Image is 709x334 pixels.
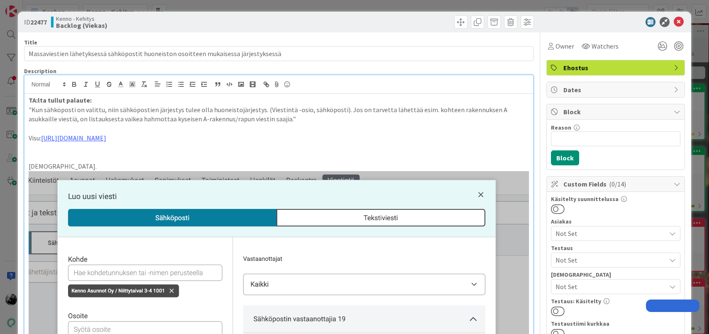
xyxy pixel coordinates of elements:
[563,179,670,189] span: Custom Fields
[556,282,666,292] span: Not Set
[29,96,92,104] strong: TA:lta tullut palaute:
[29,162,529,171] p: [DEMOGRAPHIC_DATA].
[551,196,680,202] div: Käsitelty suunnittelussa
[563,85,670,95] span: Dates
[592,41,619,51] span: Watchers
[551,245,680,251] div: Testaus
[563,107,670,117] span: Block
[556,228,666,238] span: Not Set
[56,15,107,22] span: Kenno - Kehitys
[29,105,529,124] p: "Kun sähköposti on valittu, niin sähköpostien järjestys tulee olla huoneistojärjestys. (Viestintä...
[30,18,47,26] b: 22477
[551,321,680,327] div: Testaustiimi kurkkaa
[563,63,670,73] span: Ehostus
[609,180,626,188] span: ( 0/14 )
[556,41,574,51] span: Owner
[551,219,680,224] div: Asiakas
[24,67,56,75] span: Description
[24,17,47,27] span: ID
[24,46,534,61] input: type card name here...
[551,124,571,131] label: Reason
[56,22,107,29] b: Backlog (Viekas)
[551,298,680,304] div: Testaus: Käsitelty
[24,39,37,46] label: Title
[551,272,680,278] div: [DEMOGRAPHIC_DATA]
[556,255,666,265] span: Not Set
[29,133,529,143] p: Visu:
[551,150,579,165] button: Block
[41,134,106,142] a: [URL][DOMAIN_NAME]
